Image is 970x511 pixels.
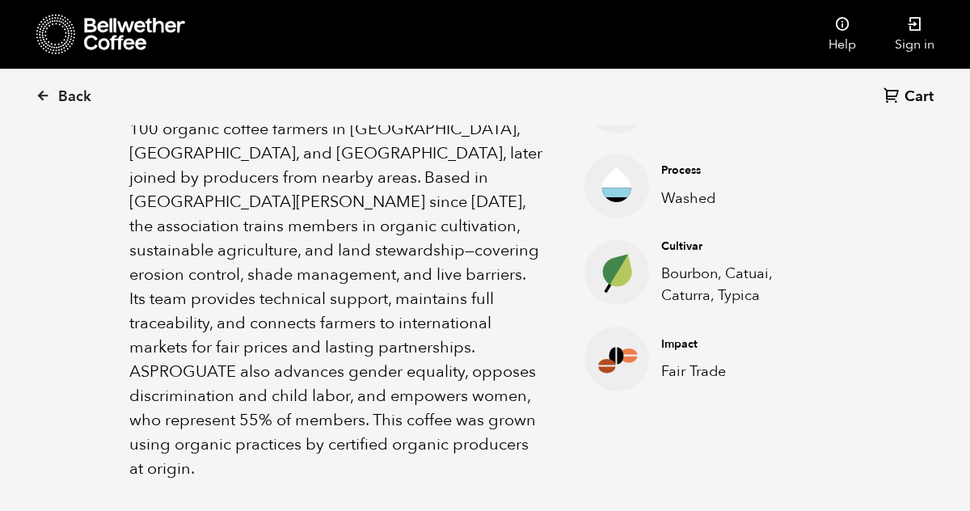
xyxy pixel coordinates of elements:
[661,239,816,255] h4: Cultivar
[661,188,816,209] p: Washed
[129,69,544,481] p: ASPROGUATE (Asociación Sostenible de Productores de [GEOGRAPHIC_DATA]) was created in [DATE] by 1...
[884,87,938,108] a: Cart
[661,361,816,382] p: Fair Trade
[905,87,934,107] span: Cart
[58,87,91,107] span: Back
[661,336,816,353] h4: Impact
[661,263,816,306] p: Bourbon, Catuai, Caturra, Typica
[661,163,816,179] h4: Process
